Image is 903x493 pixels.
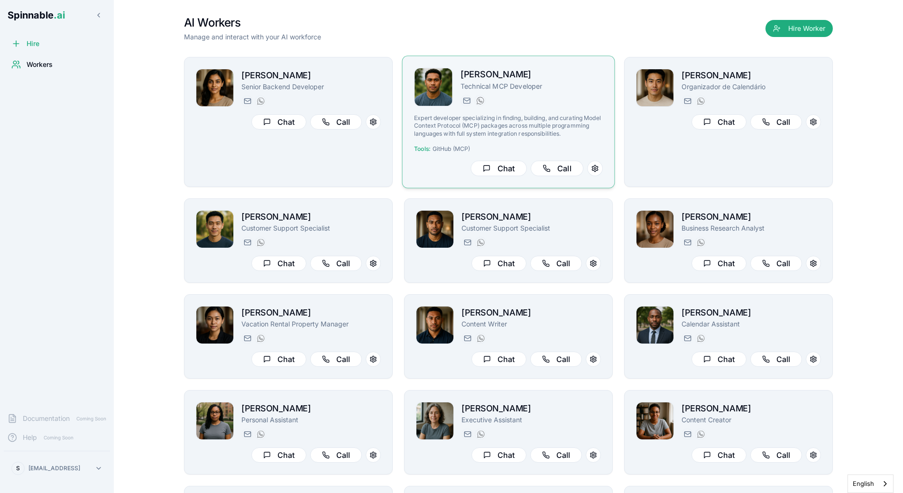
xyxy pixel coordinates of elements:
[682,319,821,329] p: Calendar Assistant
[241,319,381,329] p: Vacation Rental Property Manager
[184,32,321,42] p: Manage and interact with your AI workforce
[461,428,473,440] button: Send email to victoria.blackwood@getspinnable.ai
[257,335,265,342] img: WhatsApp
[241,82,381,92] p: Senior Backend Developer
[27,39,39,48] span: Hire
[682,415,821,425] p: Content Creator
[196,307,233,344] img: Anh Naing
[477,97,484,104] img: WhatsApp
[691,352,746,367] button: Chat
[530,352,582,367] button: Call
[471,447,526,463] button: Chat
[475,333,486,344] button: WhatsApp
[251,447,306,463] button: Chat
[257,97,265,105] img: WhatsApp
[691,256,746,271] button: Chat
[8,459,106,478] button: S[EMAIL_ADDRESS]
[461,81,603,91] p: Technical MCP Developer
[477,430,485,438] img: WhatsApp
[477,239,485,246] img: WhatsApp
[414,145,431,153] span: Tools:
[461,319,601,329] p: Content Writer
[470,161,526,177] button: Chat
[8,9,65,21] span: Spinnable
[461,237,473,248] button: Send email to fetu.sengebau@getspinnable.ai
[697,335,705,342] img: WhatsApp
[750,447,802,463] button: Call
[682,223,821,233] p: Business Research Analyst
[461,415,601,425] p: Executive Assistant
[682,306,821,319] h2: [PERSON_NAME]
[415,68,452,106] img: Liam Kim
[765,20,833,37] button: Hire Worker
[416,211,453,248] img: Fetu Sengebau
[691,447,746,463] button: Chat
[682,95,693,107] button: Send email to vincent.farhadi@getspinnable.ai
[196,402,233,439] img: Martha Reynolds
[697,97,705,105] img: WhatsApp
[251,114,306,130] button: Chat
[682,82,821,92] p: Organizador de Calendário
[695,95,706,107] button: WhatsApp
[257,239,265,246] img: WhatsApp
[255,95,266,107] button: WhatsApp
[636,69,673,106] img: Vincent Farhadi
[848,475,893,493] a: English
[310,352,362,367] button: Call
[433,145,470,153] span: GitHub (MCP)
[416,307,453,344] img: Axel Tanaka
[765,25,833,34] a: Hire Worker
[461,68,603,82] h2: [PERSON_NAME]
[531,161,583,177] button: Call
[27,60,53,69] span: Workers
[241,333,253,344] button: Send email to anh.naing@getspinnable.ai
[416,402,453,439] img: Victoria Blackwood
[750,256,802,271] button: Call
[530,447,582,463] button: Call
[682,237,693,248] button: Send email to ivana.dubois@getspinnable.ai
[310,256,362,271] button: Call
[241,95,253,107] button: Send email to yara.hoffmann@getspinnable.ai
[471,352,526,367] button: Chat
[310,447,362,463] button: Call
[241,415,381,425] p: Personal Assistant
[695,333,706,344] button: WhatsApp
[461,223,601,233] p: Customer Support Specialist
[241,306,381,319] h2: [PERSON_NAME]
[310,114,362,130] button: Call
[691,114,746,130] button: Chat
[255,333,266,344] button: WhatsApp
[682,333,693,344] button: Send email to deandre_johnson@getspinnable.ai
[257,430,265,438] img: WhatsApp
[251,352,306,367] button: Chat
[74,414,109,423] span: Coming Soon
[461,306,601,319] h2: [PERSON_NAME]
[461,95,472,106] button: Send email to liam.kim@getspinnable.ai
[255,428,266,440] button: WhatsApp
[461,210,601,223] h2: [PERSON_NAME]
[848,474,894,493] aside: Language selected: English
[196,69,233,106] img: Yara Hoffmann
[23,433,37,442] span: Help
[474,95,486,106] button: WhatsApp
[241,69,381,82] h2: [PERSON_NAME]
[414,114,603,138] p: Expert developer specializing in finding, building, and curating Model Context Protocol (MCP) pac...
[697,239,705,246] img: WhatsApp
[23,414,70,423] span: Documentation
[241,402,381,415] h2: [PERSON_NAME]
[477,335,485,342] img: WhatsApp
[530,256,582,271] button: Call
[461,333,473,344] button: Send email to axel.tanaka@getspinnable.ai
[461,402,601,415] h2: [PERSON_NAME]
[241,223,381,233] p: Customer Support Specialist
[636,211,673,248] img: Ivana Dubois
[16,465,20,472] span: S
[848,474,894,493] div: Language
[251,256,306,271] button: Chat
[682,69,821,82] h2: [PERSON_NAME]
[41,433,76,442] span: Coming Soon
[241,210,381,223] h2: [PERSON_NAME]
[695,237,706,248] button: WhatsApp
[241,428,253,440] button: Send email to martha.reynolds@getspinnable.ai
[682,402,821,415] h2: [PERSON_NAME]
